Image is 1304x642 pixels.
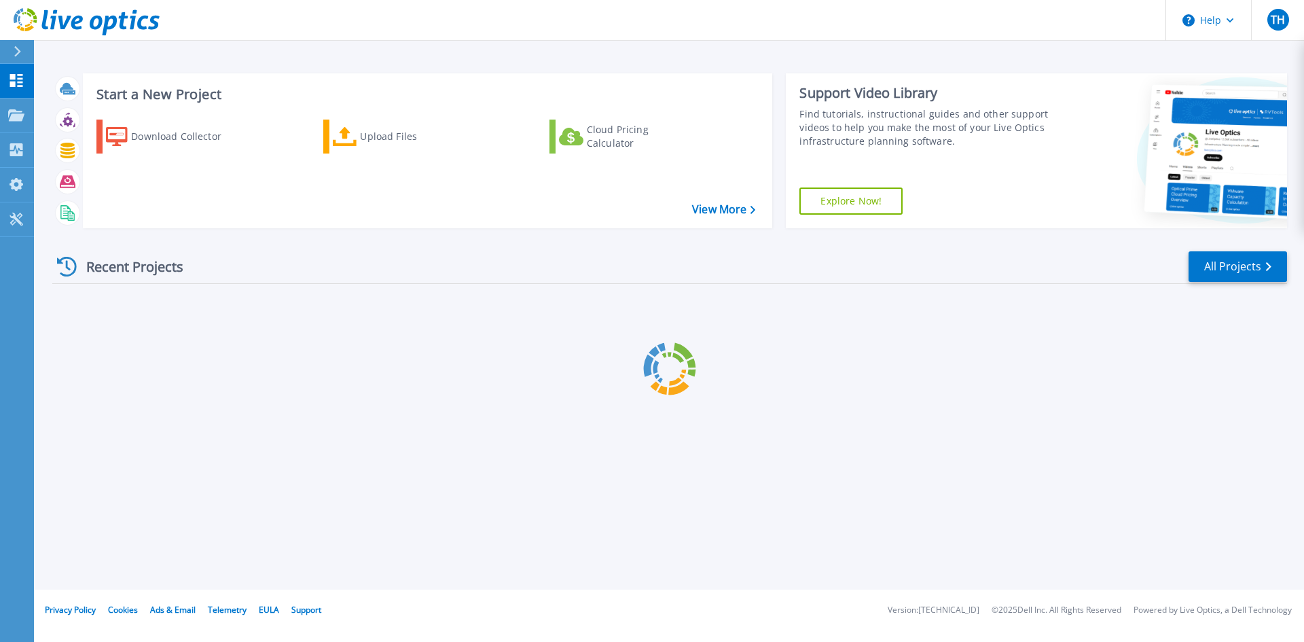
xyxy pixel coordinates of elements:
a: Upload Files [323,120,475,154]
div: Upload Files [360,123,469,150]
a: Explore Now! [799,188,903,215]
a: Privacy Policy [45,604,96,616]
div: Recent Projects [52,250,202,283]
div: Download Collector [131,123,240,150]
a: Cookies [108,604,138,616]
a: View More [692,203,755,216]
a: Download Collector [96,120,248,154]
a: Support [291,604,321,616]
h3: Start a New Project [96,87,755,102]
div: Support Video Library [799,84,1055,102]
a: EULA [259,604,279,616]
li: Version: [TECHNICAL_ID] [888,606,979,615]
a: All Projects [1189,251,1287,282]
div: Cloud Pricing Calculator [587,123,695,150]
a: Ads & Email [150,604,196,616]
span: TH [1271,14,1285,25]
li: Powered by Live Optics, a Dell Technology [1134,606,1292,615]
div: Find tutorials, instructional guides and other support videos to help you make the most of your L... [799,107,1055,148]
li: © 2025 Dell Inc. All Rights Reserved [992,606,1121,615]
a: Cloud Pricing Calculator [549,120,701,154]
a: Telemetry [208,604,247,616]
